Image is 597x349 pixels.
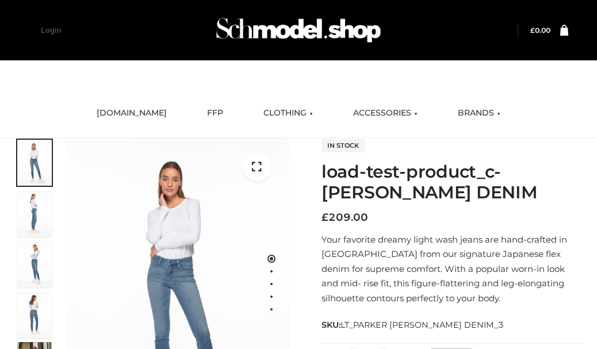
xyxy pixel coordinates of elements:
[17,241,52,287] img: 2001KLX-Ava-skinny-cove-3-scaled_eb6bf915-b6b9-448f-8c6c-8cabb27fd4b2.jpg
[530,26,550,34] bdi: 0.00
[322,318,505,332] span: SKU:
[212,7,385,53] img: Schmodel Admin 964
[322,139,365,152] span: In stock
[88,101,175,126] a: [DOMAIN_NAME]
[345,101,426,126] a: ACCESSORIES
[17,190,52,236] img: 2001KLX-Ava-skinny-cove-4-scaled_4636a833-082b-4702-abec-fd5bf279c4fc.jpg
[322,232,583,306] p: Your favorite dreamy light wash jeans are hand-crafted in [GEOGRAPHIC_DATA] from our signature Ja...
[198,101,232,126] a: FFP
[322,211,368,224] bdi: 209.00
[322,162,583,203] h1: load-test-product_c-[PERSON_NAME] DENIM
[449,101,509,126] a: BRANDS
[322,211,328,224] span: £
[17,292,52,338] img: 2001KLX-Ava-skinny-cove-2-scaled_32c0e67e-5e94-449c-a916-4c02a8c03427.jpg
[530,26,550,34] a: £0.00
[17,140,52,186] img: 2001KLX-Ava-skinny-cove-1-scaled_9b141654-9513-48e5-b76c-3dc7db129200.jpg
[340,320,504,330] span: LT_PARKER [PERSON_NAME] DENIM_3
[41,26,61,34] a: Login
[530,26,535,34] span: £
[255,101,322,126] a: CLOTHING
